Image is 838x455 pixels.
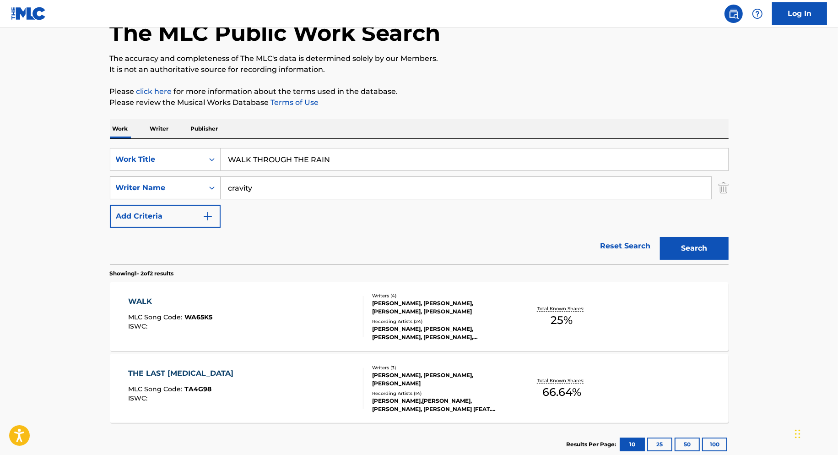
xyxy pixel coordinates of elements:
a: Public Search [724,5,743,23]
form: Search Form [110,148,729,264]
a: click here [136,87,172,96]
img: help [752,8,763,19]
div: THE LAST [MEDICAL_DATA] [128,368,238,379]
img: MLC Logo [11,7,46,20]
div: [PERSON_NAME], [PERSON_NAME], [PERSON_NAME], [PERSON_NAME], [PERSON_NAME] [372,325,510,341]
div: Writers ( 3 ) [372,364,510,371]
button: Search [660,237,729,260]
span: WA65K5 [184,313,212,321]
a: THE LAST [MEDICAL_DATA]MLC Song Code:TA4G98ISWC:Writers (3)[PERSON_NAME], [PERSON_NAME], [PERSON_... [110,354,729,423]
span: ISWC : [128,394,150,402]
div: Recording Artists ( 14 ) [372,390,510,397]
div: WALK [128,296,212,307]
button: Add Criteria [110,205,221,228]
p: Please for more information about the terms used in the database. [110,86,729,97]
a: Log In [772,2,827,25]
div: Work Title [116,154,198,165]
a: WALKMLC Song Code:WA65K5ISWC:Writers (4)[PERSON_NAME], [PERSON_NAME], [PERSON_NAME], [PERSON_NAME... [110,282,729,351]
iframe: Chat Widget [792,411,838,455]
img: 9d2ae6d4665cec9f34b9.svg [202,211,213,222]
div: Recording Artists ( 24 ) [372,318,510,325]
button: 10 [620,438,645,451]
span: TA4G98 [184,385,211,393]
p: Total Known Shares: [537,377,586,384]
p: It is not an authoritative source for recording information. [110,64,729,75]
span: MLC Song Code : [128,385,184,393]
div: Writer Name [116,182,198,193]
div: Drag [795,420,800,448]
p: Writer [147,119,172,138]
button: 100 [702,438,727,451]
span: 25 % [551,312,573,329]
div: [PERSON_NAME],[PERSON_NAME], [PERSON_NAME], [PERSON_NAME] [FEAT. [PERSON_NAME]], [PERSON_NAME], [... [372,397,510,413]
p: Total Known Shares: [537,305,586,312]
button: 25 [647,438,672,451]
div: Writers ( 4 ) [372,292,510,299]
img: Delete Criterion [719,176,729,199]
span: MLC Song Code : [128,313,184,321]
img: search [728,8,739,19]
p: Work [110,119,131,138]
div: [PERSON_NAME], [PERSON_NAME], [PERSON_NAME], [PERSON_NAME] [372,299,510,316]
p: Results Per Page: [567,440,619,449]
h1: The MLC Public Work Search [110,19,441,47]
a: Terms of Use [269,98,319,107]
a: Reset Search [596,236,655,256]
span: 66.64 % [542,384,581,400]
p: Publisher [188,119,221,138]
button: 50 [675,438,700,451]
div: [PERSON_NAME], [PERSON_NAME], [PERSON_NAME] [372,371,510,388]
span: ISWC : [128,322,150,330]
p: Please review the Musical Works Database [110,97,729,108]
div: Help [748,5,767,23]
p: The accuracy and completeness of The MLC's data is determined solely by our Members. [110,53,729,64]
p: Showing 1 - 2 of 2 results [110,269,174,278]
